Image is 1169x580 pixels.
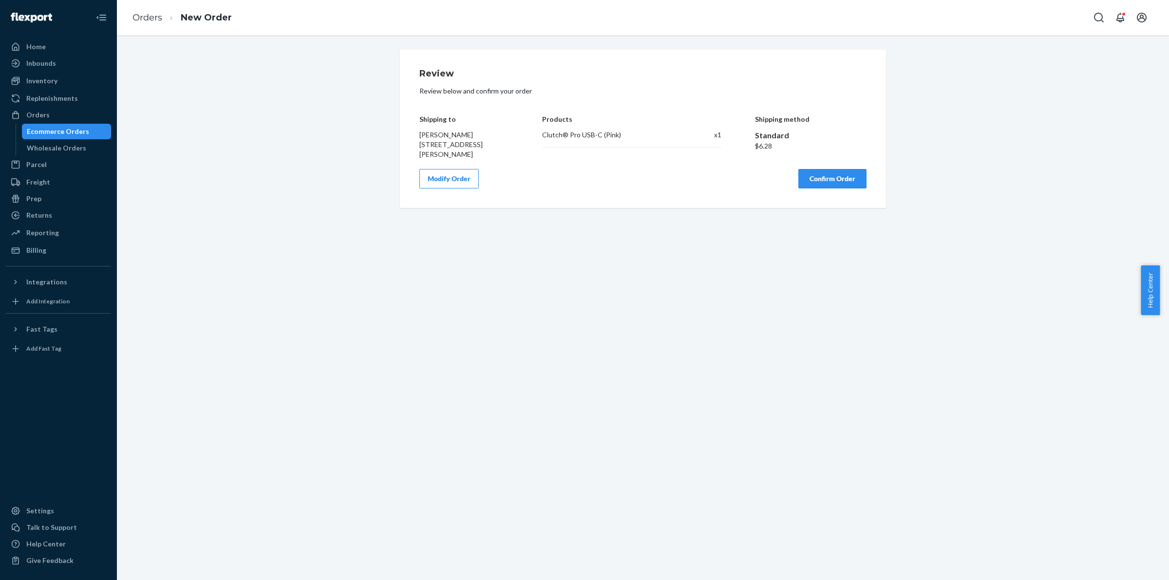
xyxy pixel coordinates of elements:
[6,207,111,223] a: Returns
[6,274,111,290] button: Integrations
[26,344,61,353] div: Add Fast Tag
[26,110,50,120] div: Orders
[755,141,867,151] div: $6.28
[6,56,111,71] a: Inbounds
[419,69,867,79] h1: Review
[26,76,57,86] div: Inventory
[419,131,483,158] span: [PERSON_NAME] [STREET_ADDRESS][PERSON_NAME]
[1089,8,1109,27] button: Open Search Box
[26,42,46,52] div: Home
[26,506,54,516] div: Settings
[6,243,111,258] a: Billing
[419,169,479,188] button: Modify Order
[6,91,111,106] a: Replenishments
[26,194,41,204] div: Prep
[6,39,111,55] a: Home
[22,124,112,139] a: Ecommerce Orders
[6,536,111,552] a: Help Center
[26,523,77,532] div: Talk to Support
[542,115,721,123] h4: Products
[6,341,111,356] a: Add Fast Tag
[6,503,111,519] a: Settings
[26,556,74,565] div: Give Feedback
[6,191,111,206] a: Prep
[27,143,86,153] div: Wholesale Orders
[26,228,59,238] div: Reporting
[419,86,867,96] p: Review below and confirm your order
[1141,265,1160,315] button: Help Center
[1132,8,1151,27] button: Open account menu
[125,3,240,32] ol: breadcrumbs
[26,277,67,287] div: Integrations
[26,245,46,255] div: Billing
[419,115,509,123] h4: Shipping to
[755,115,867,123] h4: Shipping method
[6,225,111,241] a: Reporting
[92,8,111,27] button: Close Navigation
[22,140,112,156] a: Wholesale Orders
[6,157,111,172] a: Parcel
[26,177,50,187] div: Freight
[132,12,162,23] a: Orders
[542,130,683,140] div: Clutch® Pro USB-C (Pink)
[26,539,66,549] div: Help Center
[27,127,89,136] div: Ecommerce Orders
[6,321,111,337] button: Fast Tags
[26,58,56,68] div: Inbounds
[755,130,867,141] div: Standard
[6,73,111,89] a: Inventory
[26,297,70,305] div: Add Integration
[6,294,111,309] a: Add Integration
[6,520,111,535] a: Talk to Support
[6,107,111,123] a: Orders
[26,210,52,220] div: Returns
[181,12,232,23] a: New Order
[11,13,52,22] img: Flexport logo
[693,130,721,140] div: x 1
[6,553,111,568] button: Give Feedback
[26,324,57,334] div: Fast Tags
[26,160,47,169] div: Parcel
[26,94,78,103] div: Replenishments
[6,174,111,190] a: Freight
[1111,8,1130,27] button: Open notifications
[798,169,867,188] button: Confirm Order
